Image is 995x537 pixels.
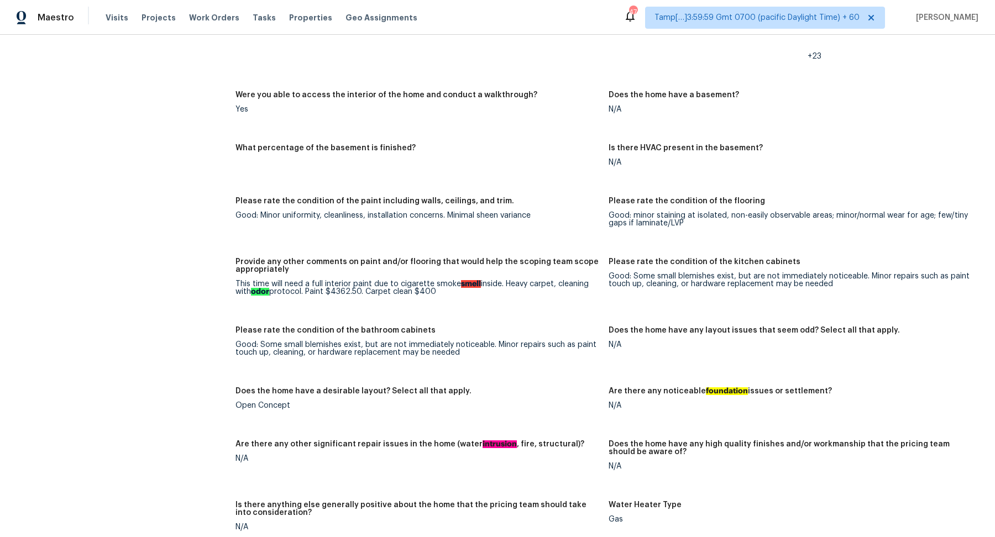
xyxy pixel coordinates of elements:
[38,12,74,23] span: Maestro
[609,159,973,166] div: N/A
[189,12,239,23] span: Work Orders
[609,440,973,456] h5: Does the home have any high quality finishes and/or workmanship that the pricing team should be a...
[235,455,600,462] div: N/A
[461,280,481,288] ah_el_jm_1753370830464: smell
[609,341,973,349] div: N/A
[609,402,973,409] div: N/A
[235,523,600,531] div: N/A
[235,258,600,273] h5: Provide any other comments on paint and/or flooring that would help the scoping team scope approp...
[235,197,514,205] h5: Please rate the condition of the paint including walls, ceilings, and trim.
[106,12,128,23] span: Visits
[235,144,416,152] h5: What percentage of the basement is finished?
[235,212,600,219] div: Good: Minor uniformity, cleanliness, installation concerns. Minimal sheen variance
[609,387,832,395] h5: Are there any noticeable issues or settlement?
[235,327,436,334] h5: Please rate the condition of the bathroom cabinets
[609,258,800,266] h5: Please rate the condition of the kitchen cabinets
[235,501,600,517] h5: Is there anything else generally positive about the home that the pricing team should take into c...
[609,144,763,152] h5: Is there HVAC present in the basement?
[609,106,973,113] div: N/A
[235,91,537,99] h5: Were you able to access the interior of the home and conduct a walkthrough?
[808,52,821,60] span: +23
[912,12,978,23] span: [PERSON_NAME]
[609,501,682,509] h5: Water Heater Type
[142,12,176,23] span: Projects
[235,280,600,296] div: This time will need a full interior paint due to cigarette smoke inside. Heavy carpet, cleaning w...
[483,440,517,448] ah_el_jm_1744356628052: intrusion
[253,14,276,22] span: Tasks
[609,327,900,334] h5: Does the home have any layout issues that seem odd? Select all that apply.
[609,272,973,288] div: Good: Some small blemishes exist, but are not immediately noticeable. Minor repairs such as paint...
[609,462,973,470] div: N/A
[289,12,332,23] span: Properties
[235,440,584,448] h5: Are there any other significant repair issues in the home (water , fire, structural)?
[629,7,637,18] div: 474
[235,106,600,113] div: Yes
[654,12,860,23] span: Tamp[…]3:59:59 Gmt 0700 (pacific Daylight Time) + 60
[235,341,600,356] div: Good: Some small blemishes exist, but are not immediately noticeable. Minor repairs such as paint...
[251,288,269,296] ah_el_jm_1744356538015: odor
[706,387,748,395] ah_el_jm_1744356462066: foundation
[609,197,765,205] h5: Please rate the condition of the flooring
[235,402,600,409] div: Open Concept
[609,212,973,227] div: Good: minor staining at isolated, non-easily observable areas; minor/normal wear for age; few/tin...
[609,515,973,523] div: Gas
[345,12,417,23] span: Geo Assignments
[609,91,739,99] h5: Does the home have a basement?
[235,387,472,395] h5: Does the home have a desirable layout? Select all that apply.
